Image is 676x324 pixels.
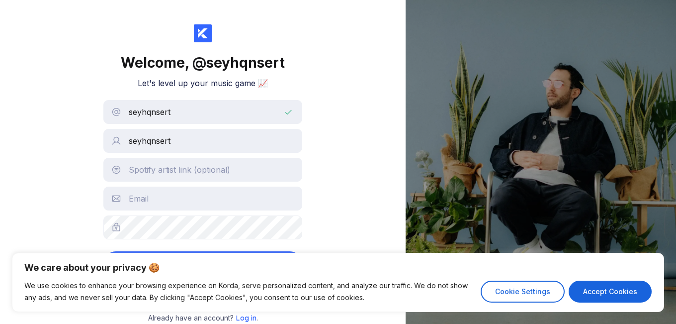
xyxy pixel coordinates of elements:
button: Cookie Settings [481,281,565,303]
p: We care about your privacy 🍪 [24,262,652,274]
p: We use cookies to enhance your browsing experience on Korda, serve personalized content, and anal... [24,280,473,304]
input: Username [103,100,302,124]
div: Welcome, [121,54,285,71]
h2: Let's level up your music game 📈 [138,78,268,88]
span: @ [192,54,206,71]
button: Accept Cookies [569,281,652,303]
input: Email [103,187,302,211]
input: Spotify artist link (optional) [103,158,302,182]
input: Name [103,129,302,153]
span: seyhqnsert [206,54,285,71]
